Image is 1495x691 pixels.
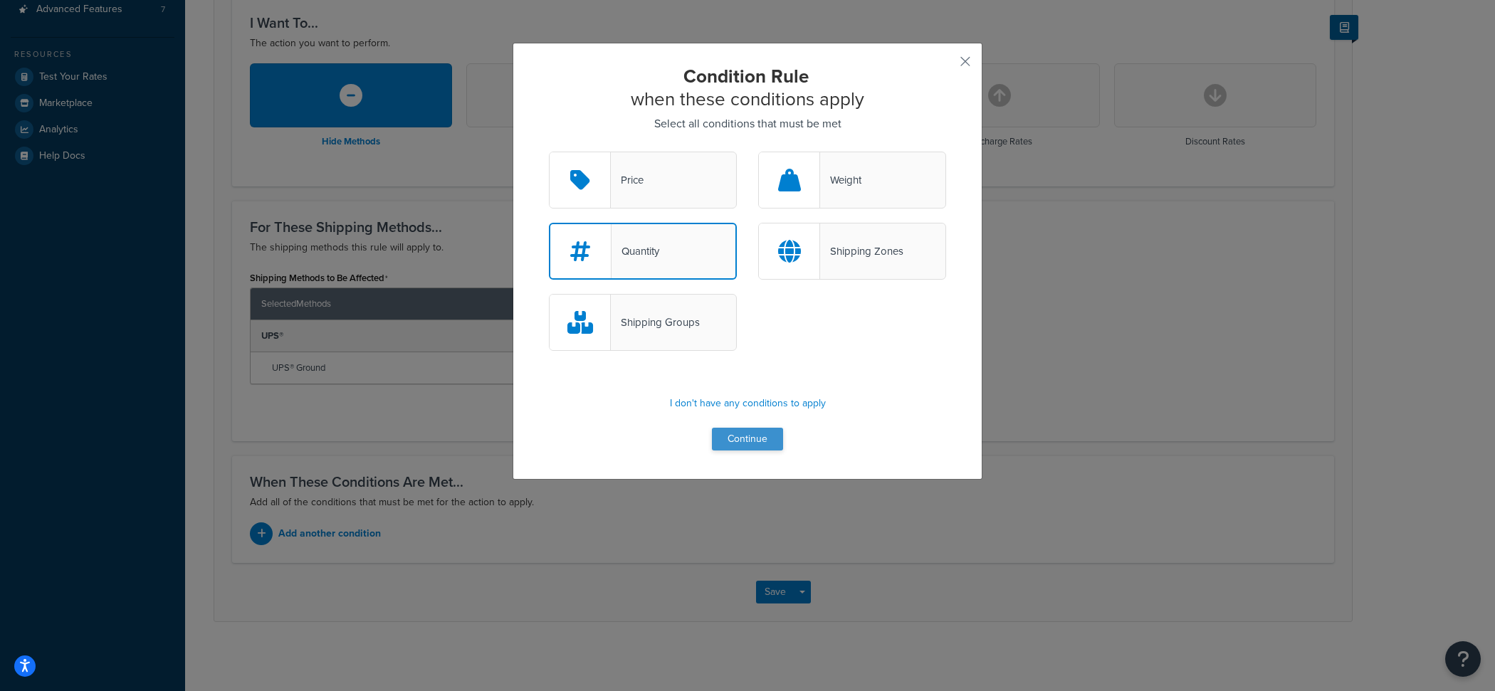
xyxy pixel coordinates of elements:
[549,394,946,413] p: I don't have any conditions to apply
[683,63,809,90] strong: Condition Rule
[612,241,659,261] div: Quantity
[549,65,946,110] h2: when these conditions apply
[820,170,861,190] div: Weight
[820,241,903,261] div: Shipping Zones
[549,114,946,134] p: Select all conditions that must be met
[712,428,783,450] button: Continue
[611,312,700,332] div: Shipping Groups
[611,170,644,190] div: Price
